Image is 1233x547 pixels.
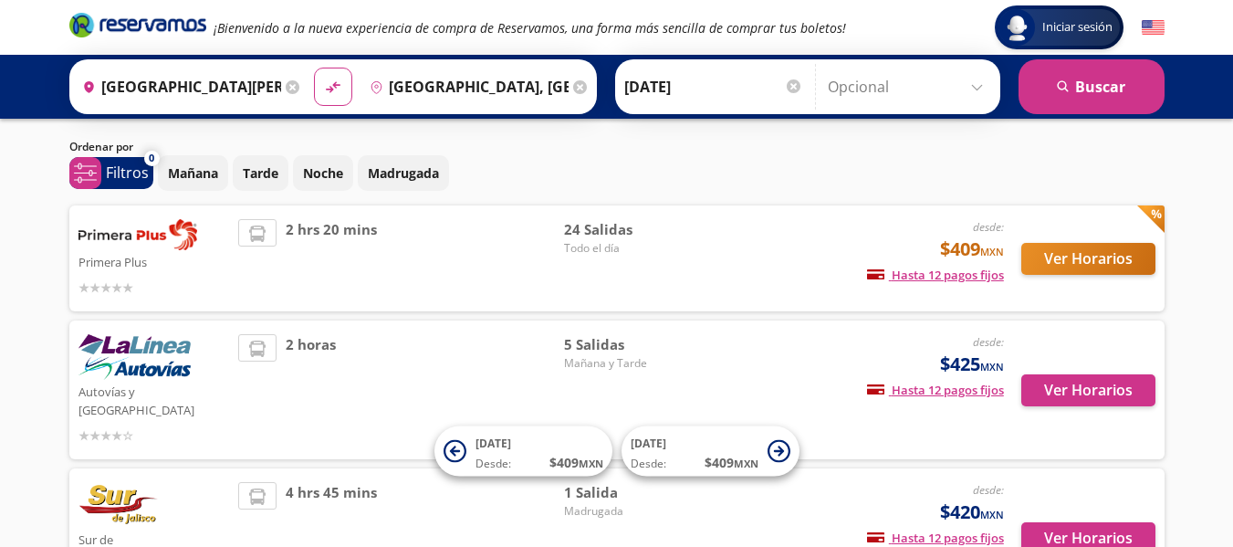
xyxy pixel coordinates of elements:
[1019,59,1165,114] button: Buscar
[705,453,758,472] span: $ 409
[303,163,343,183] p: Noche
[579,457,603,470] small: MXN
[973,482,1004,498] em: desde:
[1021,374,1155,406] button: Ver Horarios
[973,219,1004,235] em: desde:
[564,503,692,520] span: Madrugada
[475,436,511,451] span: [DATE]
[78,219,197,250] img: Primera Plus
[564,240,692,257] span: Todo el día
[631,436,666,451] span: [DATE]
[286,334,336,446] span: 2 horas
[434,426,612,477] button: [DATE]Desde:$409MXN
[168,163,218,183] p: Mañana
[980,360,1004,373] small: MXN
[362,64,569,110] input: Buscar Destino
[78,334,191,380] img: Autovías y La Línea
[1035,18,1120,37] span: Iniciar sesión
[564,355,692,372] span: Mañana y Tarde
[1021,243,1155,275] button: Ver Horarios
[149,151,154,166] span: 0
[214,19,846,37] em: ¡Bienvenido a la nueva experiencia de compra de Reservamos, una forma más sencilla de comprar tus...
[564,482,692,503] span: 1 Salida
[940,236,1004,263] span: $409
[867,267,1004,283] span: Hasta 12 pagos fijos
[358,155,449,191] button: Madrugada
[243,163,278,183] p: Tarde
[78,380,230,419] p: Autovías y [GEOGRAPHIC_DATA]
[828,64,991,110] input: Opcional
[368,163,439,183] p: Madrugada
[549,453,603,472] span: $ 409
[940,351,1004,378] span: $425
[69,11,206,44] a: Brand Logo
[69,139,133,155] p: Ordenar por
[631,456,666,472] span: Desde:
[286,219,377,298] span: 2 hrs 20 mins
[973,334,1004,350] em: desde:
[475,456,511,472] span: Desde:
[980,508,1004,521] small: MXN
[734,457,758,470] small: MXN
[106,162,149,184] p: Filtros
[158,155,228,191] button: Mañana
[233,155,288,191] button: Tarde
[940,499,1004,526] span: $420
[1142,16,1165,39] button: English
[867,530,1004,546] span: Hasta 12 pagos fijos
[293,155,353,191] button: Noche
[980,245,1004,258] small: MXN
[78,250,230,272] p: Primera Plus
[867,382,1004,398] span: Hasta 12 pagos fijos
[564,334,692,355] span: 5 Salidas
[624,64,803,110] input: Elegir Fecha
[564,219,692,240] span: 24 Salidas
[622,426,799,477] button: [DATE]Desde:$409MXN
[69,157,153,189] button: 0Filtros
[78,482,160,528] img: Sur de Jalisco
[75,64,281,110] input: Buscar Origen
[69,11,206,38] i: Brand Logo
